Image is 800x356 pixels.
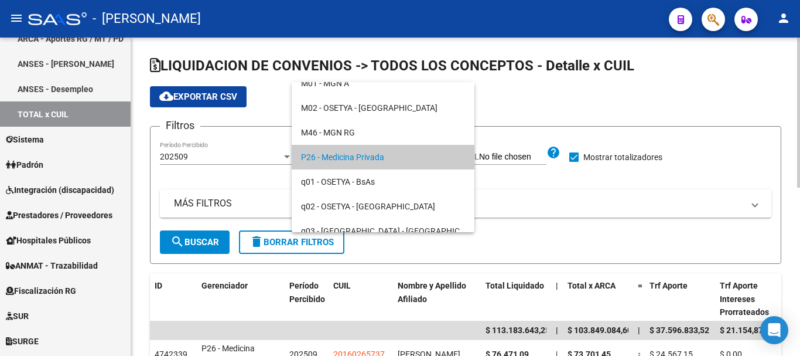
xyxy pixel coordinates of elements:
span: M46 - MGN RG [301,128,355,137]
span: M02 - OSETYA - [GEOGRAPHIC_DATA] [301,103,437,113]
div: Open Intercom Messenger [760,316,788,344]
span: M01 - MGN A [301,79,349,88]
span: q01 - OSETYA - BsAs [301,177,375,187]
span: q02 - OSETYA - [GEOGRAPHIC_DATA] [301,202,435,211]
span: P26 - Medicina Privada [301,152,384,162]
span: q03 - [GEOGRAPHIC_DATA] - [GEOGRAPHIC_DATA] [301,226,485,236]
